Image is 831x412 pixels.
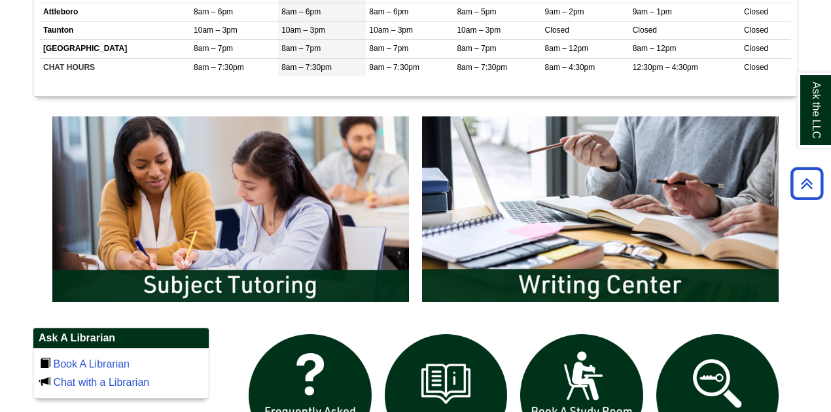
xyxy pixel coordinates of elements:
img: Subject Tutoring Information [46,110,415,309]
span: 10am – 3pm [457,26,501,35]
span: 8am – 7:30pm [457,63,507,72]
td: CHAT HOURS [40,58,190,77]
span: 10am – 3pm [369,26,413,35]
span: 9am – 2pm [545,7,584,16]
span: 12:30pm – 4:30pm [633,63,698,72]
span: Closed [744,26,768,35]
a: Book A Librarian [53,358,130,369]
span: 8am – 12pm [545,44,589,53]
span: 8am – 12pm [633,44,677,53]
span: 8am – 7:30pm [281,63,332,72]
span: 8am – 7pm [194,44,233,53]
span: Closed [744,7,768,16]
span: 9am – 1pm [633,7,672,16]
span: Closed [633,26,657,35]
span: Closed [545,26,569,35]
td: Taunton [40,22,190,40]
span: 10am – 3pm [281,26,325,35]
span: Closed [744,63,768,72]
span: 8am – 6pm [281,7,321,16]
a: Back to Top [786,175,828,192]
span: 8am – 6pm [369,7,408,16]
a: Chat with a Librarian [53,377,149,388]
span: 8am – 4:30pm [545,63,595,72]
td: Attleboro [40,3,190,22]
img: Writing Center Information [415,110,785,309]
span: 10am – 3pm [194,26,238,35]
span: 8am – 5pm [457,7,496,16]
span: 8am – 7:30pm [194,63,244,72]
span: 8am – 7:30pm [369,63,419,72]
span: 8am – 7pm [281,44,321,53]
span: 8am – 7pm [457,44,496,53]
h2: Ask A Librarian [33,328,209,349]
span: 8am – 7pm [369,44,408,53]
span: Closed [744,44,768,53]
div: slideshow [46,110,785,315]
td: [GEOGRAPHIC_DATA] [40,40,190,58]
span: 8am – 6pm [194,7,233,16]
